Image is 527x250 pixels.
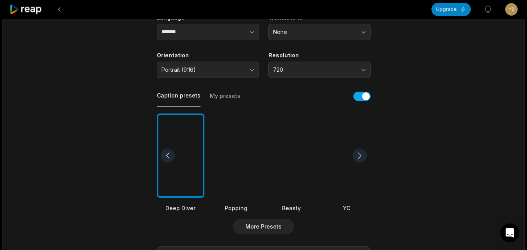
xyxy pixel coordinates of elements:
[273,66,355,73] span: 720
[157,62,259,78] button: Portrait (9:16)
[323,204,371,212] div: YC
[500,223,519,242] div: Open Intercom Messenger
[268,62,371,78] button: 720
[431,3,471,16] button: Upgrade
[268,52,371,59] label: Resolution
[233,219,294,234] button: More Presets
[210,92,240,107] button: My presets
[268,204,315,212] div: Beasty
[212,204,260,212] div: Popping
[157,92,201,107] button: Caption presets
[268,24,371,40] button: None
[273,28,355,35] span: None
[157,204,204,212] div: Deep Diver
[161,66,243,73] span: Portrait (9:16)
[157,52,259,59] label: Orientation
